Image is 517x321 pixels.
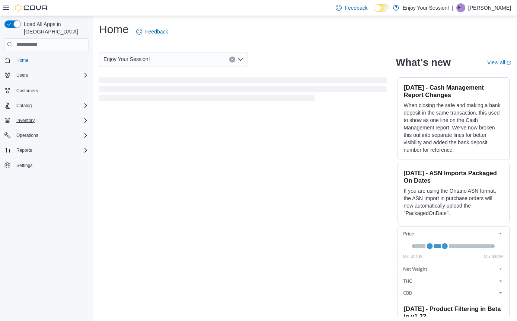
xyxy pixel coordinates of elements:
[404,169,503,184] h3: [DATE] - ASN Imports Packaged On Dates
[345,4,367,12] span: Feedback
[99,79,387,103] span: Loading
[404,187,503,217] p: If you are using the Ontario ASN format, the ASN Import in purchase orders will now automatically...
[404,305,503,320] h3: [DATE] - Product Filtering in Beta in v1.32
[1,70,92,80] button: Users
[15,4,48,12] img: Cova
[16,147,32,153] span: Reports
[21,20,89,35] span: Load All Apps in [GEOGRAPHIC_DATA]
[1,145,92,155] button: Reports
[133,24,171,39] a: Feedback
[1,115,92,126] button: Inventory
[404,102,503,154] p: When closing the safe and making a bank deposit in the same transaction, this used to show as one...
[13,101,89,110] span: Catalog
[103,55,150,64] span: Enjoy Your Session!
[396,57,451,68] h2: What's new
[16,72,28,78] span: Users
[237,57,243,62] button: Open list of options
[13,56,31,65] a: Home
[507,61,511,65] svg: External link
[13,116,38,125] button: Inventory
[487,60,511,65] a: View allExternal link
[145,28,168,35] span: Feedback
[16,103,32,109] span: Catalog
[13,116,89,125] span: Inventory
[13,71,89,80] span: Users
[374,4,389,12] input: Dark Mode
[13,86,89,95] span: Customers
[13,71,31,80] button: Users
[456,3,465,12] div: Franky Thomas
[1,100,92,111] button: Catalog
[403,3,449,12] p: Enjoy Your Session!
[13,86,41,95] a: Customers
[16,88,38,94] span: Customers
[13,146,35,155] button: Reports
[468,3,511,12] p: [PERSON_NAME]
[229,57,235,62] button: Clear input
[452,3,453,12] p: |
[16,57,28,63] span: Home
[1,130,92,141] button: Operations
[16,163,32,168] span: Settings
[13,131,89,140] span: Operations
[13,161,89,170] span: Settings
[1,55,92,65] button: Home
[16,132,38,138] span: Operations
[13,146,89,155] span: Reports
[13,131,41,140] button: Operations
[13,101,35,110] button: Catalog
[16,118,35,123] span: Inventory
[458,3,464,12] span: FT
[404,84,503,99] h3: [DATE] - Cash Management Report Changes
[99,22,129,37] h1: Home
[4,52,89,190] nav: Complex example
[1,160,92,171] button: Settings
[13,161,35,170] a: Settings
[1,85,92,96] button: Customers
[13,55,89,65] span: Home
[333,0,370,15] a: Feedback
